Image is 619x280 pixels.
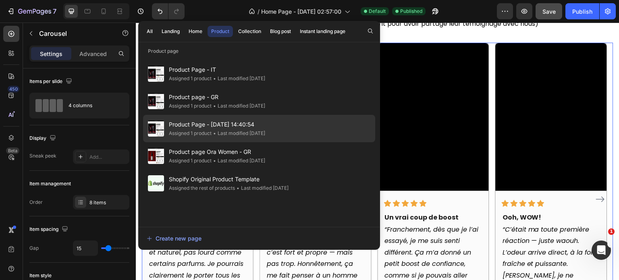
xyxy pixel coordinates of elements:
[29,133,58,144] div: Display
[162,28,180,35] div: Landing
[367,190,464,200] p: Ooh, WOW!
[189,28,202,35] div: Home
[213,75,216,81] span: •
[169,157,212,165] div: Assigned 1 product
[79,50,107,58] p: Advanced
[212,157,265,165] div: Last modified [DATE]
[16,25,40,32] div: Carousel
[152,3,185,19] div: Undo/Redo
[69,96,118,115] div: 4 columns
[169,75,212,83] div: Assigned 1 product
[3,3,60,19] button: 7
[213,103,216,109] span: •
[536,3,562,19] button: Save
[270,28,291,35] div: Blog post
[6,21,117,168] video: Video
[572,7,592,16] div: Publish
[89,199,127,206] div: 8 items
[608,228,615,235] span: 1
[169,65,265,75] span: Product Page - IT
[212,75,265,83] div: Last modified [DATE]
[169,174,289,184] span: Shopify Original Product Template
[212,102,265,110] div: Last modified [DATE]
[542,8,556,15] span: Save
[89,153,127,161] div: Add...
[29,76,74,87] div: Items per slide
[360,21,471,168] video: Video
[169,120,265,129] span: Product Page - [DATE] 14:40:54
[29,245,39,252] div: Gap
[8,86,19,92] div: 450
[13,201,110,271] p: “Oh waouh, c’est vraiment super bon ! C’est léger, frais et naturel, pas lourd comme certains par...
[261,7,341,16] span: Home Page - [DATE] 02:57:00
[40,50,62,58] p: Settings
[169,147,265,157] span: Product page Ora Women - GR
[29,224,70,235] div: Item spacing
[237,185,239,191] span: •
[213,130,216,136] span: •
[29,199,43,206] div: Order
[400,8,422,15] span: Published
[242,21,353,168] video: Video
[185,26,206,37] button: Home
[238,28,261,35] div: Collection
[53,6,56,16] p: 7
[235,26,265,37] button: Collection
[169,92,265,102] span: Product page - GR
[158,26,183,37] button: Landing
[138,47,380,55] p: Product page
[29,152,56,160] div: Sneak peek
[369,8,386,15] span: Default
[73,241,98,255] input: Auto
[39,29,108,38] p: Carousel
[143,26,156,37] button: All
[29,272,52,279] div: Item style
[211,28,229,35] div: Product
[458,170,471,183] button: Carousel Next Arrow
[213,158,216,164] span: •
[6,147,19,154] div: Beta
[169,129,212,137] div: Assigned 1 product
[266,26,295,37] button: Blog post
[169,184,235,192] div: Assigned the rest of products
[131,190,228,200] p: Ça sent le sexy
[208,26,233,37] button: Product
[258,7,260,16] span: /
[249,190,323,199] strong: Un vrai coup de boost
[300,28,345,35] div: Instant landing page
[169,102,212,110] div: Assigned 1 product
[147,234,201,243] div: Create new page
[212,129,265,137] div: Last modified [DATE]
[147,28,153,35] div: All
[146,230,372,247] button: Create new page
[124,21,235,168] video: Video
[13,190,110,200] p: Tellement naturel
[592,241,611,260] iframe: Intercom live chat
[296,26,349,37] button: Instant landing page
[565,3,599,19] button: Publish
[29,180,71,187] div: Item management
[235,184,289,192] div: Last modified [DATE]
